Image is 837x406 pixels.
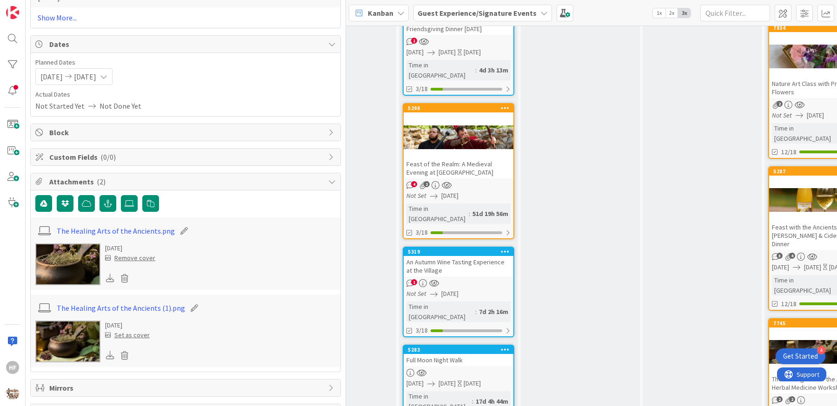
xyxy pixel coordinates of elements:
div: Time in [GEOGRAPHIC_DATA] [406,203,469,224]
div: [DATE] [105,243,155,253]
span: [DATE] [40,71,63,82]
div: 5319An Autumn Wine Tasting Experience at the Village [404,248,513,276]
div: 7d 2h 16m [477,307,511,317]
span: Kanban [368,7,393,19]
div: 5319 [404,248,513,256]
div: 5283Full Moon Night Walk [404,346,513,366]
div: An Autumn Wine Tasting Experience at the Village [404,256,513,276]
i: Not Set [772,111,792,119]
span: [DATE] [441,191,458,201]
div: 4d 3h 13m [477,65,511,75]
span: Planned Dates [35,58,336,67]
span: 12/18 [781,299,797,309]
span: [DATE] [441,289,458,299]
div: Set as cover [105,330,150,340]
span: Mirrors [49,382,324,393]
div: 5283 [408,347,513,353]
div: Time in [GEOGRAPHIC_DATA] [406,60,475,80]
span: 2x [665,8,678,18]
div: [DATE] [464,379,481,388]
span: 1 [411,279,417,285]
span: Dates [49,39,324,50]
span: Actual Dates [35,90,336,99]
b: Guest Experience/Signature Events [418,8,537,18]
span: 2 [777,396,783,402]
a: Friendsgiving Dinner [DATE][DATE][DATE][DATE]Time in [GEOGRAPHIC_DATA]:4d 3h 13m3/18 [403,13,514,96]
div: Remove cover [105,253,155,263]
div: Time in [GEOGRAPHIC_DATA] [406,301,475,322]
div: 5283 [404,346,513,354]
a: The Healing Arts of the Ancients.png [57,225,175,236]
span: 3 [777,253,783,259]
div: Download [105,272,115,284]
span: : [469,209,470,219]
span: Not Done Yet [100,100,141,111]
span: [DATE] [74,71,96,82]
span: 3/18 [416,84,428,94]
span: [DATE] [406,379,424,388]
span: Support [20,1,42,13]
a: 5298Feast of the Realm: A Medieval Evening at [GEOGRAPHIC_DATA]Not Set[DATE]Time in [GEOGRAPHIC_D... [403,103,514,239]
div: 5319 [408,249,513,255]
div: Open Get Started checklist, remaining modules: 4 [776,348,825,364]
span: 4 [411,181,417,187]
span: 2 [789,396,795,402]
div: 51d 19h 56m [470,209,511,219]
span: 12/18 [781,147,797,157]
span: Block [49,127,324,138]
span: Not Started Yet [35,100,85,111]
span: 3/18 [416,228,428,237]
span: : [475,307,477,317]
div: 5298 [408,105,513,111]
div: [DATE] [105,321,150,330]
span: ( 0/0 ) [100,152,116,162]
span: [DATE] [438,379,456,388]
span: 3x [678,8,691,18]
div: Download [105,349,115,361]
div: Full Moon Night Walk [404,354,513,366]
span: 1 [411,38,417,44]
span: 4 [789,253,795,259]
i: Not Set [406,289,426,298]
span: [DATE] [406,47,424,57]
img: Visit kanbanzone.com [6,6,19,19]
span: [DATE] [807,111,824,120]
span: 1x [653,8,665,18]
div: Get Started [783,352,818,361]
input: Quick Filter... [700,5,770,21]
div: HF [6,361,19,374]
span: 3/18 [416,326,428,335]
a: 5319An Autumn Wine Tasting Experience at the VillageNot Set[DATE]Time in [GEOGRAPHIC_DATA]:7d 2h ... [403,247,514,337]
span: [DATE] [438,47,456,57]
div: Feast of the Realm: A Medieval Evening at [GEOGRAPHIC_DATA] [404,158,513,178]
span: [DATE] [772,262,789,272]
span: 2 [424,181,430,187]
span: [DATE] [804,262,821,272]
span: Attachments [49,176,324,187]
span: Custom Fields [49,151,324,163]
a: The Healing Arts of the Ancients (1).png [57,302,185,314]
div: 5298Feast of the Realm: A Medieval Evening at [GEOGRAPHIC_DATA] [404,104,513,178]
span: 2 [777,101,783,107]
span: : [475,65,477,75]
img: avatar [6,387,19,400]
span: ( 2 ) [97,177,106,186]
a: Show More... [38,12,333,23]
i: Not Set [406,191,426,200]
div: [DATE] [464,47,481,57]
div: 5298 [404,104,513,112]
div: 4 [817,346,825,354]
div: Friendsgiving Dinner [DATE] [404,23,513,35]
